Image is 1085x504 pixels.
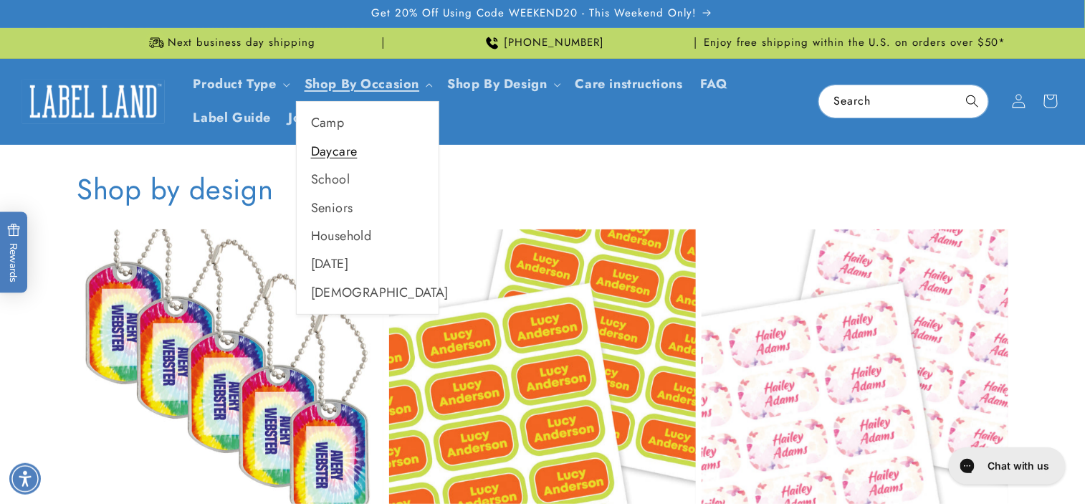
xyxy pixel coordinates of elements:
[11,389,181,432] iframe: Sign Up via Text for Offers
[942,442,1071,490] iframe: Gorgias live chat messenger
[193,110,272,126] span: Label Guide
[279,101,435,135] a: Join Affiliate Program
[296,67,439,101] summary: Shop By Occasion
[297,222,439,250] a: Household
[297,279,439,307] a: [DEMOGRAPHIC_DATA]
[692,67,737,101] a: FAQ
[372,6,697,21] span: Get 20% Off Using Code WEEKEND20 - This Weekend Only!
[567,67,692,101] a: Care instructions
[193,75,277,93] a: Product Type
[297,166,439,194] a: School
[704,36,1006,50] span: Enjoy free shipping within the U.S. on orders over $50*
[439,67,566,101] summary: Shop By Design
[288,110,426,126] span: Join Affiliate Program
[575,76,683,92] span: Care instructions
[21,79,165,123] img: Label Land
[9,463,41,495] div: Accessibility Menu
[185,101,280,135] a: Label Guide
[305,76,420,92] span: Shop By Occasion
[16,74,171,129] a: Label Land
[447,75,547,93] a: Shop By Design
[7,223,21,282] span: Rewards
[504,36,604,50] span: [PHONE_NUMBER]
[702,28,1008,58] div: Announcement
[185,67,296,101] summary: Product Type
[389,28,696,58] div: Announcement
[297,194,439,222] a: Seniors
[297,109,439,137] a: Camp
[77,28,383,58] div: Announcement
[77,171,273,208] h2: Shop by design
[297,250,439,278] a: [DATE]
[297,138,439,166] a: Daycare
[700,76,728,92] span: FAQ
[957,85,988,117] button: Search
[168,36,315,50] span: Next business day shipping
